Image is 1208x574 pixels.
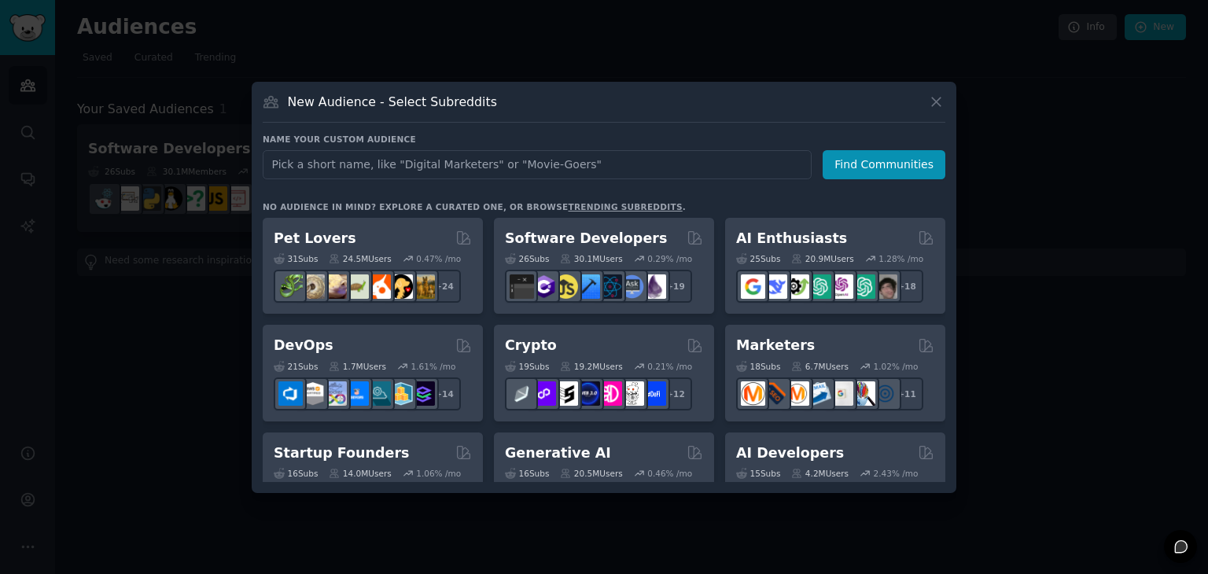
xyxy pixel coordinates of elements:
[568,202,682,212] a: trending subreddits
[620,274,644,299] img: AskComputerScience
[620,381,644,406] img: CryptoNews
[823,150,945,179] button: Find Communities
[505,443,611,463] h2: Generative AI
[647,253,692,264] div: 0.29 % /mo
[554,381,578,406] img: ethstaker
[389,381,413,406] img: aws_cdk
[329,253,391,264] div: 24.5M Users
[263,150,812,179] input: Pick a short name, like "Digital Marketers" or "Movie-Goers"
[288,94,497,110] h3: New Audience - Select Subreddits
[300,274,325,299] img: ballpython
[263,134,945,145] h3: Name your custom audience
[598,274,622,299] img: reactnative
[329,468,391,479] div: 14.0M Users
[647,468,692,479] div: 0.46 % /mo
[851,381,875,406] img: MarketingResearch
[878,253,923,264] div: 1.28 % /mo
[890,377,923,410] div: + 11
[428,377,461,410] div: + 14
[322,381,347,406] img: Docker_DevOps
[510,381,534,406] img: ethfinance
[763,274,787,299] img: DeepSeek
[736,336,815,355] h2: Marketers
[366,381,391,406] img: platformengineering
[829,274,853,299] img: OpenAIDev
[598,381,622,406] img: defiblockchain
[791,361,849,372] div: 6.7M Users
[274,253,318,264] div: 31 Sub s
[505,229,667,248] h2: Software Developers
[560,253,622,264] div: 30.1M Users
[785,274,809,299] img: AItoolsCatalog
[532,381,556,406] img: 0xPolygon
[829,381,853,406] img: googleads
[807,274,831,299] img: chatgpt_promptDesign
[647,361,692,372] div: 0.21 % /mo
[389,274,413,299] img: PetAdvice
[807,381,831,406] img: Emailmarketing
[322,274,347,299] img: leopardgeckos
[274,229,356,248] h2: Pet Lovers
[873,274,897,299] img: ArtificalIntelligence
[736,443,844,463] h2: AI Developers
[274,468,318,479] div: 16 Sub s
[278,381,303,406] img: azuredevops
[263,201,686,212] div: No audience in mind? Explore a curated one, or browse .
[416,468,461,479] div: 1.06 % /mo
[505,361,549,372] div: 19 Sub s
[411,361,456,372] div: 1.61 % /mo
[890,270,923,303] div: + 18
[510,274,534,299] img: software
[791,468,849,479] div: 4.2M Users
[736,253,780,264] div: 25 Sub s
[505,253,549,264] div: 26 Sub s
[785,381,809,406] img: AskMarketing
[873,381,897,406] img: OnlineMarketing
[659,270,692,303] div: + 19
[554,274,578,299] img: learnjavascript
[274,443,409,463] h2: Startup Founders
[874,361,919,372] div: 1.02 % /mo
[576,274,600,299] img: iOSProgramming
[416,253,461,264] div: 0.47 % /mo
[736,361,780,372] div: 18 Sub s
[428,270,461,303] div: + 24
[274,336,333,355] h2: DevOps
[874,468,919,479] div: 2.43 % /mo
[532,274,556,299] img: csharp
[736,229,847,248] h2: AI Enthusiasts
[736,468,780,479] div: 15 Sub s
[576,381,600,406] img: web3
[329,361,386,372] div: 1.7M Users
[851,274,875,299] img: chatgpt_prompts_
[741,274,765,299] img: GoogleGeminiAI
[411,381,435,406] img: PlatformEngineers
[411,274,435,299] img: dogbreed
[659,377,692,410] div: + 12
[560,468,622,479] div: 20.5M Users
[560,361,622,372] div: 19.2M Users
[791,253,853,264] div: 20.9M Users
[741,381,765,406] img: content_marketing
[274,361,318,372] div: 21 Sub s
[505,336,557,355] h2: Crypto
[763,381,787,406] img: bigseo
[366,274,391,299] img: cockatiel
[278,274,303,299] img: herpetology
[505,468,549,479] div: 16 Sub s
[642,274,666,299] img: elixir
[344,381,369,406] img: DevOpsLinks
[300,381,325,406] img: AWS_Certified_Experts
[344,274,369,299] img: turtle
[642,381,666,406] img: defi_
